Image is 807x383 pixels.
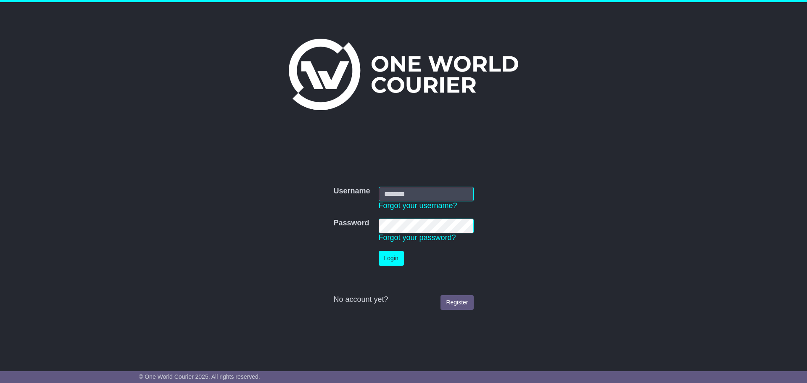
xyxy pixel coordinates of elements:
label: Password [333,219,369,228]
div: No account yet? [333,295,473,304]
a: Forgot your username? [379,201,457,210]
img: One World [289,39,518,110]
a: Forgot your password? [379,233,456,242]
span: © One World Courier 2025. All rights reserved. [139,373,260,380]
button: Login [379,251,404,266]
a: Register [440,295,473,310]
label: Username [333,187,370,196]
